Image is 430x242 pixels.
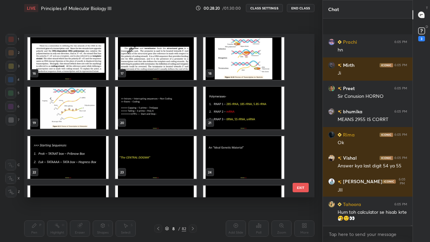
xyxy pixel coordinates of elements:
[338,202,342,206] img: Learner_Badge_beginner_1_8b307cf2a0.svg
[342,38,357,45] h6: Prachi
[5,101,19,112] div: 6
[293,183,309,192] button: EXIT
[328,39,335,45] img: db3d86a97f914103aaa4403ac0391ac1.jpg
[394,156,407,160] div: 6:05 PM
[203,37,284,80] img: 170452092753FNVU.pdf
[115,136,196,179] img: 170452092753FNVU.pdf
[338,116,407,123] div: MEANS 2955 IS CORRT
[394,86,407,90] div: 6:05 PM
[178,227,180,231] div: /
[6,115,19,125] div: 7
[28,87,109,129] img: 170452092753FNVU.pdf
[342,131,355,138] h6: Rima
[394,40,407,44] div: 6:05 PM
[6,61,19,72] div: 3
[41,5,112,11] h4: Principles of Molecular Biology III
[328,178,335,185] img: 6dcb54a517f8450f9c3d7f1b9d77352d.jpg
[397,177,407,186] div: 6:05 PM
[342,154,357,161] h6: Vishal
[426,5,428,10] p: T
[328,155,335,161] img: 59629d3d92014486b330e5a28c22cf99.jpg
[323,0,344,18] p: Chat
[394,133,407,137] div: 6:05 PM
[380,156,393,160] img: iconic-dark.1390631f.png
[328,131,335,138] img: c11c040aa085493f84c330f8ce35d4eb.jpg
[338,133,342,137] img: Learner_Badge_beginner_1_8b307cf2a0.svg
[338,187,407,194] div: JII
[246,4,283,12] button: CLASS SETTINGS
[342,62,354,69] h6: Mirth
[323,18,413,226] div: grid
[338,156,342,160] img: no-rating-badge.077c3623.svg
[24,34,303,197] div: grid
[170,227,177,231] div: 8
[287,4,314,12] button: End Class
[338,87,342,90] img: no-rating-badge.077c3623.svg
[338,64,342,67] img: no-rating-badge.077c3623.svg
[115,87,196,129] img: 170452092753FNVU.pdf
[203,136,284,179] img: 170452092753FNVU.pdf
[342,85,355,92] h6: Preet
[338,139,407,146] div: Ok
[380,133,393,137] img: iconic-dark.1390631f.png
[394,110,407,114] div: 6:05 PM
[6,34,19,45] div: 1
[342,201,361,208] h6: Tahoora
[182,226,186,232] div: 82
[338,47,407,53] div: hn
[426,24,428,29] p: D
[338,163,407,169] div: Answer kya last digit 54 ya 55
[115,37,196,80] img: 170452092753FNVU.pdf
[115,186,196,228] img: 170452092753FNVU.pdf
[28,37,109,80] img: 170452092753FNVU.pdf
[338,110,342,114] img: no-rating-badge.077c3623.svg
[28,136,109,179] img: 170452092753FNVU.pdf
[5,74,19,85] div: 4
[328,108,335,115] img: 4f53d243cc3f47a7b597b79bc64ced27.jpg
[382,179,396,184] img: iconic-dark.1390631f.png
[28,186,109,228] img: 170452092753FNVU.pdf
[24,4,38,12] div: LIVE
[380,63,393,67] img: iconic-dark.1390631f.png
[342,178,382,185] h6: [PERSON_NAME]
[394,202,407,206] div: 6:05 PM
[5,173,20,184] div: X
[338,70,407,77] div: Ji
[328,201,335,208] img: 78c7b08e9ab04c75970115d3aca353af.jpg
[5,160,20,170] div: C
[342,108,362,115] h6: bhumika
[6,47,19,58] div: 2
[5,88,19,98] div: 5
[338,209,407,222] div: Hum toh calculator se hisab krte🤧🙂👀
[394,63,407,67] div: 6:05 PM
[338,93,407,100] div: Sir Conusion HORNO
[338,40,342,44] img: Learner_Badge_beginner_1_8b307cf2a0.svg
[418,36,425,41] div: 3
[328,62,335,69] img: 3f3cf314c1b5471da4cd7d3254694d0f.jpg
[338,180,342,184] img: no-rating-badge.077c3623.svg
[203,186,284,228] img: 170452092753FNVU.pdf
[6,187,20,197] div: Z
[328,85,335,92] img: 8a7e22b912a446d3b48fb8155996b614.jpg
[203,87,284,129] img: 170452092753FNVU.pdf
